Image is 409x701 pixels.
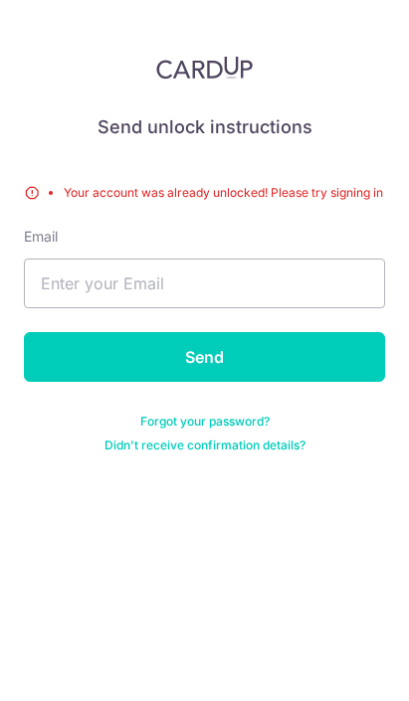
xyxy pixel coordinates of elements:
[64,183,385,203] li: Your account was already unlocked! Please try signing in
[24,228,58,245] span: translation missing: en.devise.label.Email
[104,438,306,453] a: Didn't receive confirmation details?
[156,56,254,80] img: CardUp Logo
[140,414,270,430] a: Forgot your password?
[24,259,385,308] input: Enter your Email
[24,332,385,382] input: Send
[24,111,385,143] h5: Send unlock instructions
